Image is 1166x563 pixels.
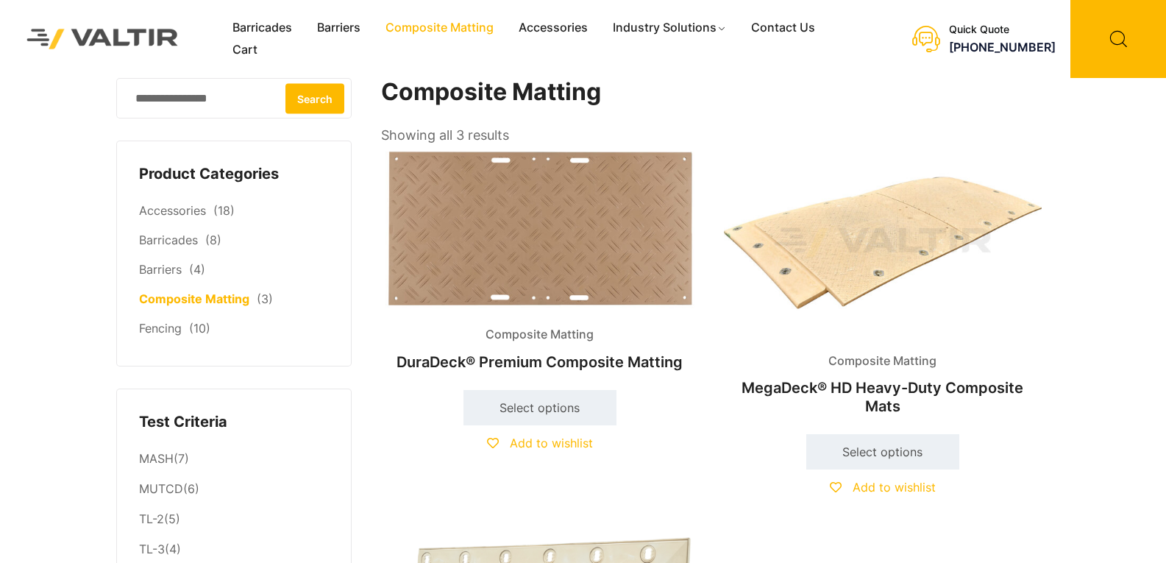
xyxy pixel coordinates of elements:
li: (5) [139,505,329,535]
a: Barricades [220,17,305,39]
a: Composite MattingDuraDeck® Premium Composite Matting [381,147,699,378]
a: Accessories [506,17,600,39]
a: Select options for “DuraDeck® Premium Composite Matting” [463,390,616,425]
li: (6) [139,475,329,505]
a: Composite Matting [373,17,506,39]
img: Valtir Rentals [11,13,194,65]
span: (10) [189,321,210,336]
p: Showing all 3 results [381,123,509,148]
div: Quick Quote [949,24,1056,36]
a: Add to wishlist [487,436,593,450]
span: Add to wishlist [510,436,593,450]
span: Composite Matting [817,350,948,372]
a: Select options for “MegaDeck® HD Heavy-Duty Composite Mats” [806,434,959,470]
h4: Test Criteria [139,411,329,433]
a: [PHONE_NUMBER] [949,40,1056,54]
span: Composite Matting [474,324,605,346]
a: Cart [220,39,270,61]
span: (18) [213,203,235,218]
a: Industry Solutions [600,17,739,39]
span: Add to wishlist [853,480,936,495]
a: Contact Us [739,17,828,39]
a: MUTCD [139,481,183,496]
a: Barricades [139,233,198,247]
h2: DuraDeck® Premium Composite Matting [381,346,699,378]
a: Accessories [139,203,206,218]
a: Composite MattingMegaDeck® HD Heavy-Duty Composite Mats [724,147,1042,422]
li: (7) [139,444,329,474]
a: Barriers [139,262,182,277]
span: (4) [189,262,205,277]
a: MASH [139,451,174,466]
button: Search [285,83,344,113]
h2: MegaDeck® HD Heavy-Duty Composite Mats [724,372,1042,422]
a: Composite Matting [139,291,249,306]
a: Add to wishlist [830,480,936,495]
h1: Composite Matting [381,78,1043,107]
a: Fencing [139,321,182,336]
span: (3) [257,291,273,306]
h4: Product Categories [139,163,329,185]
span: (8) [205,233,221,247]
a: TL-3 [139,542,165,556]
a: TL-2 [139,511,164,526]
a: Barriers [305,17,373,39]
